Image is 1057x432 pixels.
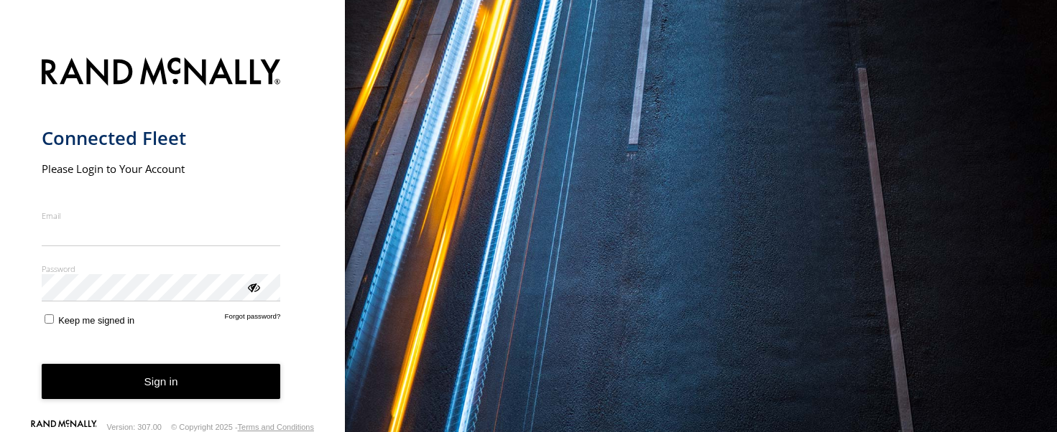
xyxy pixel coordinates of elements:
[42,364,281,399] button: Sign in
[42,55,281,91] img: Rand McNally
[42,210,281,221] label: Email
[225,312,281,326] a: Forgot password?
[58,315,134,326] span: Keep me signed in
[238,423,314,431] a: Terms and Conditions
[171,423,314,431] div: © Copyright 2025 -
[42,126,281,150] h1: Connected Fleet
[107,423,162,431] div: Version: 307.00
[42,263,281,274] label: Password
[246,279,260,294] div: ViewPassword
[42,161,281,176] h2: Please Login to Your Account
[42,49,304,422] form: main
[45,314,54,324] input: Keep me signed in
